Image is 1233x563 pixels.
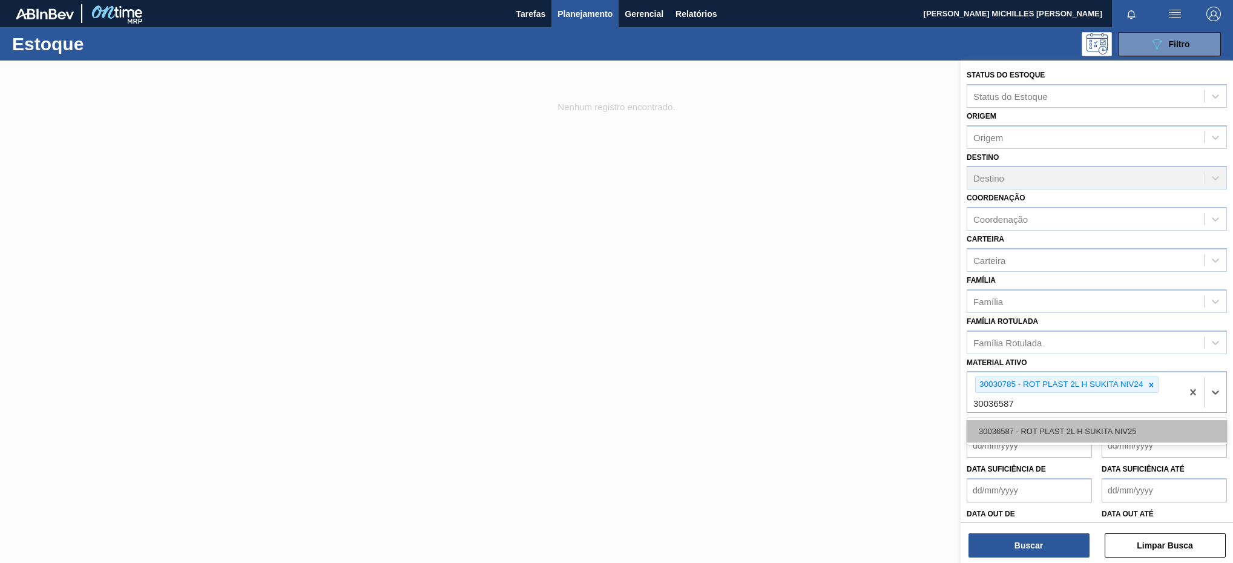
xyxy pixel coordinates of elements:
label: Carteira [967,235,1004,243]
label: Data suficiência de [967,465,1046,473]
label: Família [967,276,996,285]
div: Pogramando: nenhum usuário selecionado [1082,32,1112,56]
div: Família Rotulada [973,337,1042,347]
h1: Estoque [12,37,195,51]
label: Status do Estoque [967,71,1045,79]
img: userActions [1168,7,1182,21]
span: Tarefas [516,7,545,21]
button: Notificações [1112,5,1151,22]
span: Filtro [1169,39,1190,49]
span: Planejamento [557,7,613,21]
label: Coordenação [967,194,1025,202]
label: Família Rotulada [967,317,1038,326]
div: Coordenação [973,214,1028,225]
label: Material ativo [967,358,1027,367]
input: dd/mm/yyyy [967,478,1092,502]
input: dd/mm/yyyy [1102,433,1227,458]
label: Destino [967,153,999,162]
label: Data suficiência até [1102,465,1185,473]
div: 30036587 - ROT PLAST 2L H SUKITA NIV25 [967,420,1227,443]
div: 30030785 - ROT PLAST 2L H SUKITA NIV24 [976,377,1145,392]
span: Gerencial [625,7,663,21]
img: TNhmsLtSVTkK8tSr43FrP2fwEKptu5GPRR3wAAAABJRU5ErkJggg== [16,8,74,19]
input: dd/mm/yyyy [1102,478,1227,502]
label: Origem [967,112,996,120]
div: Origem [973,132,1003,142]
img: Logout [1206,7,1221,21]
div: Família [973,296,1003,306]
label: Data out de [967,510,1015,518]
button: Filtro [1118,32,1221,56]
div: Status do Estoque [973,91,1048,101]
span: Relatórios [676,7,717,21]
label: Data out até [1102,510,1154,518]
div: Carteira [973,255,1005,265]
input: dd/mm/yyyy [967,433,1092,458]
